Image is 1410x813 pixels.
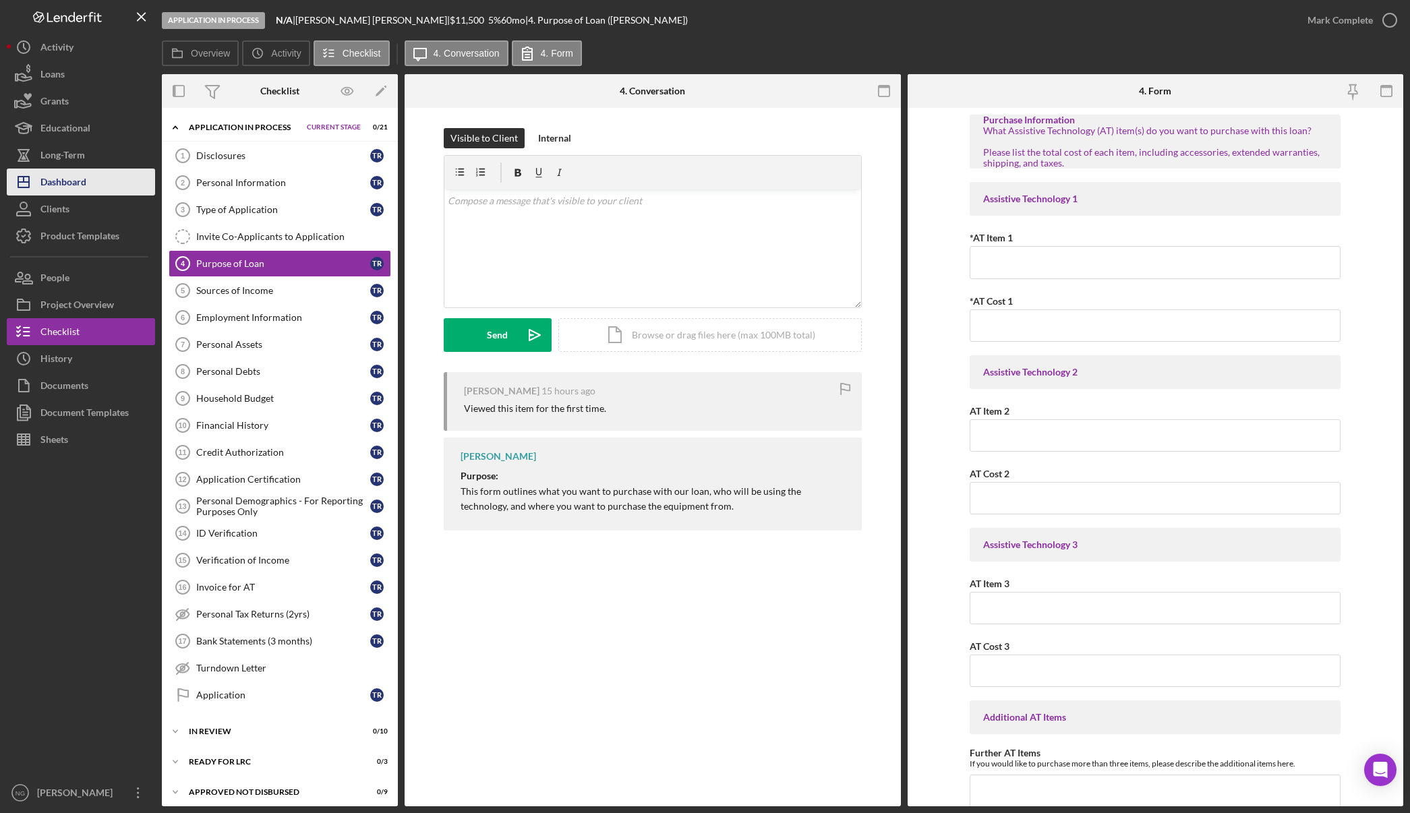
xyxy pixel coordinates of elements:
[7,318,155,345] a: Checklist
[196,204,370,215] div: Type of Application
[487,318,508,352] div: Send
[444,318,552,352] button: Send
[196,231,390,242] div: Invite Co-Applicants to Application
[178,583,186,591] tspan: 16
[7,399,155,426] a: Document Templates
[343,48,381,59] label: Checklist
[7,372,155,399] button: Documents
[501,15,525,26] div: 60 mo
[169,412,391,439] a: 10Financial HistoryTR
[1308,7,1373,34] div: Mark Complete
[970,405,1009,417] label: AT Item 2
[531,128,578,148] button: Internal
[169,547,391,574] a: 15Verification of IncomeTR
[169,466,391,493] a: 12Application CertificationTR
[620,86,685,96] div: 4. Conversation
[40,372,88,402] div: Documents
[363,727,388,735] div: 0 / 10
[181,340,185,349] tspan: 7
[40,318,80,349] div: Checklist
[178,475,186,483] tspan: 12
[169,277,391,304] a: 5Sources of IncomeTR
[7,222,155,249] button: Product Templates
[7,142,155,169] a: Long-Term
[970,578,1009,589] label: AT Item 3
[169,358,391,385] a: 8Personal DebtsTR
[461,451,536,462] div: [PERSON_NAME]
[1294,7,1403,34] button: Mark Complete
[370,634,384,648] div: T R
[169,169,391,196] a: 2Personal InformationTR
[970,468,1009,479] label: AT Cost 2
[40,115,90,145] div: Educational
[162,12,265,29] div: Application In Process
[181,367,185,375] tspan: 8
[40,345,72,375] div: History
[40,34,74,64] div: Activity
[970,232,1013,243] label: *AT Item 1
[7,61,155,88] button: Loans
[40,142,85,172] div: Long-Term
[970,295,1013,307] label: *AT Cost 1
[983,115,1327,125] div: Purchase Information
[196,312,370,323] div: Employment Information
[196,393,370,404] div: Household Budget
[181,260,185,268] tspan: 4
[370,580,384,594] div: T R
[7,426,155,453] button: Sheets
[461,484,848,514] p: This form outlines what you want to purchase with our loan, who will be using the technology, and...
[370,526,384,540] div: T R
[181,206,185,214] tspan: 3
[983,712,1327,723] div: Additional AT Items
[7,195,155,222] button: Clients
[983,193,1327,204] div: Assistive Technology 1
[464,403,606,414] div: Viewed this item for the first time.
[970,758,1341,769] div: If you would like to purchase more than three items, please describe the additional items here.
[983,539,1327,550] div: Assistive Technology 3
[370,338,384,351] div: T R
[196,582,370,593] div: Invoice for AT
[169,574,391,601] a: 16Invoice for ATTR
[1364,754,1397,786] div: Open Intercom Messenger
[40,426,68,456] div: Sheets
[181,287,185,295] tspan: 5
[7,169,155,195] button: Dashboard
[7,264,155,291] button: People
[40,399,129,429] div: Document Templates
[464,386,539,396] div: [PERSON_NAME]
[450,14,484,26] span: $11,500
[189,758,354,766] div: Ready for LRC
[196,447,370,458] div: Credit Authorization
[271,48,301,59] label: Activity
[7,291,155,318] a: Project Overview
[169,682,391,709] a: ApplicationTR
[7,779,155,806] button: NG[PERSON_NAME]
[169,331,391,358] a: 7Personal AssetsTR
[983,367,1327,378] div: Assistive Technology 2
[169,601,391,628] a: Personal Tax Returns (2yrs)TR
[196,528,370,539] div: ID Verification
[363,123,388,131] div: 0 / 21
[314,40,390,66] button: Checklist
[7,115,155,142] a: Educational
[260,86,299,96] div: Checklist
[450,128,518,148] div: Visible to Client
[169,655,391,682] a: Turndown Letter
[178,637,186,645] tspan: 17
[196,663,390,673] div: Turndown Letter
[169,196,391,223] a: 3Type of ApplicationTR
[370,688,384,702] div: T R
[525,15,688,26] div: | 4. Purpose of Loan ([PERSON_NAME])
[370,607,384,621] div: T R
[370,446,384,459] div: T R
[7,88,155,115] button: Grants
[444,128,525,148] button: Visible to Client
[970,640,1009,652] label: AT Cost 3
[983,125,1327,169] div: What Assistive Technology (AT) item(s) do you want to purchase with this loan? Please list the to...
[363,758,388,766] div: 0 / 3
